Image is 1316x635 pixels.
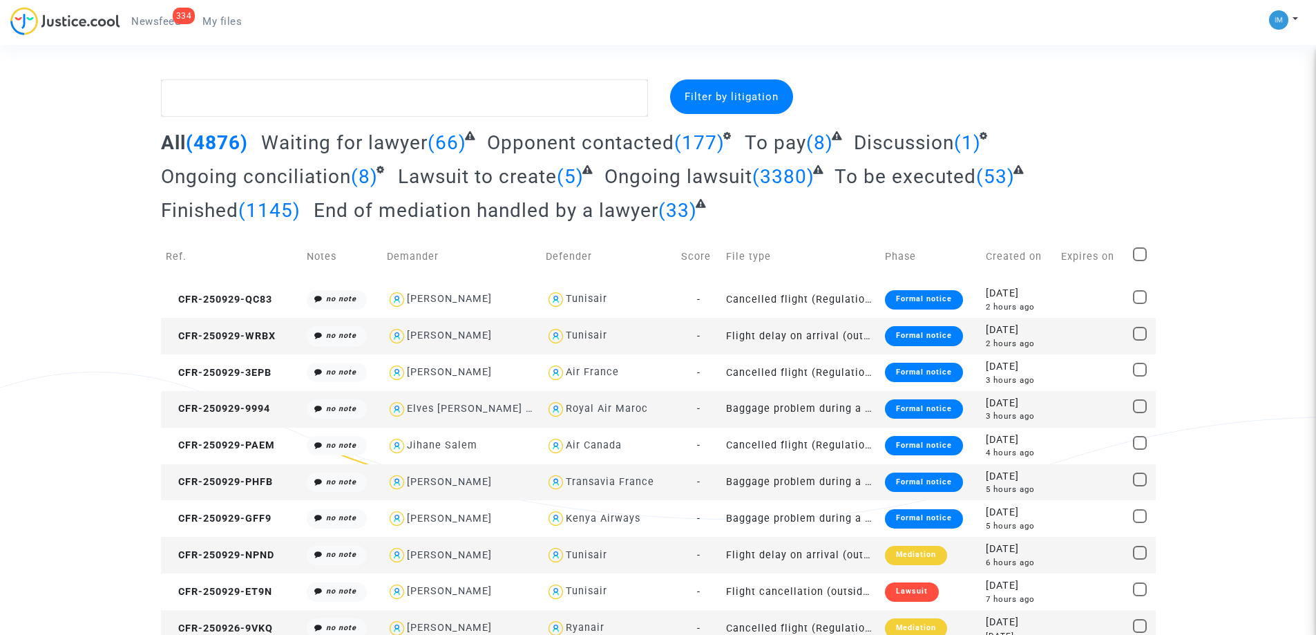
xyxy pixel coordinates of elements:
[986,301,1051,313] div: 2 hours ago
[721,391,880,428] td: Baggage problem during a flight
[954,131,981,154] span: (1)
[557,165,584,188] span: (5)
[697,586,700,598] span: -
[986,520,1051,532] div: 5 hours ago
[546,509,566,529] img: icon-user.svg
[326,441,356,450] i: no note
[880,232,981,281] td: Phase
[546,363,566,383] img: icon-user.svg
[566,585,607,597] div: Tunisair
[546,399,566,419] img: icon-user.svg
[885,546,947,565] div: Mediation
[986,447,1051,459] div: 4 hours ago
[986,578,1051,594] div: [DATE]
[566,330,607,341] div: Tunisair
[566,622,604,634] div: Ryanair
[566,476,654,488] div: Transavia France
[721,464,880,501] td: Baggage problem during a flight
[407,330,492,341] div: [PERSON_NAME]
[986,542,1051,557] div: [DATE]
[986,615,1051,630] div: [DATE]
[166,586,272,598] span: CFR-250929-ET9N
[885,363,963,382] div: Formal notice
[676,232,721,281] td: Score
[407,476,492,488] div: [PERSON_NAME]
[1056,232,1128,281] td: Expires on
[261,131,428,154] span: Waiting for lawyer
[546,545,566,565] img: icon-user.svg
[326,550,356,559] i: no note
[697,439,700,451] span: -
[546,473,566,493] img: icon-user.svg
[854,131,954,154] span: Discussion
[302,232,383,281] td: Notes
[566,549,607,561] div: Tunisair
[986,338,1051,350] div: 2 hours ago
[326,623,356,632] i: no note
[166,513,271,524] span: CFR-250929-GFF9
[387,290,407,310] img: icon-user.svg
[382,232,541,281] td: Demander
[326,477,356,486] i: no note
[407,293,492,305] div: [PERSON_NAME]
[806,131,833,154] span: (8)
[407,439,477,451] div: Jihane Salem
[566,403,648,415] div: Royal Air Maroc
[566,513,640,524] div: Kenya Airways
[885,509,963,529] div: Formal notice
[166,476,273,488] span: CFR-250929-PHFB
[326,513,356,522] i: no note
[986,557,1051,569] div: 6 hours ago
[697,549,700,561] span: -
[120,11,191,32] a: 334Newsfeed
[697,330,700,342] span: -
[166,439,275,451] span: CFR-250929-PAEM
[407,585,492,597] div: [PERSON_NAME]
[986,484,1051,495] div: 5 hours ago
[566,366,619,378] div: Air France
[721,574,880,610] td: Flight cancellation (outside of EU - Montreal Convention)
[326,294,356,303] i: no note
[885,473,963,492] div: Formal notice
[986,375,1051,386] div: 3 hours ago
[428,131,466,154] span: (66)
[238,199,301,222] span: (1145)
[566,293,607,305] div: Tunisair
[314,199,658,222] span: End of mediation handled by a lawyer
[326,404,356,413] i: no note
[387,326,407,346] img: icon-user.svg
[721,318,880,354] td: Flight delay on arrival (outside of EU - Montreal Convention)
[986,286,1051,301] div: [DATE]
[387,545,407,565] img: icon-user.svg
[161,165,351,188] span: Ongoing conciliation
[721,428,880,464] td: Cancelled flight (Regulation EC 261/2004)
[986,410,1051,422] div: 3 hours ago
[697,623,700,634] span: -
[407,622,492,634] div: [PERSON_NAME]
[161,199,238,222] span: Finished
[986,469,1051,484] div: [DATE]
[407,549,492,561] div: [PERSON_NAME]
[166,549,274,561] span: CFR-250929-NPND
[161,131,186,154] span: All
[186,131,248,154] span: (4876)
[885,326,963,345] div: Formal notice
[407,366,492,378] div: [PERSON_NAME]
[697,513,700,524] span: -
[986,323,1051,338] div: [DATE]
[721,500,880,537] td: Baggage problem during a flight
[387,363,407,383] img: icon-user.svg
[351,165,378,188] span: (8)
[326,331,356,340] i: no note
[191,11,253,32] a: My files
[885,290,963,310] div: Formal notice
[387,436,407,456] img: icon-user.svg
[885,399,963,419] div: Formal notice
[387,582,407,602] img: icon-user.svg
[546,290,566,310] img: icon-user.svg
[604,165,752,188] span: Ongoing lawsuit
[986,433,1051,448] div: [DATE]
[541,232,676,281] td: Defender
[487,131,674,154] span: Opponent contacted
[166,330,276,342] span: CFR-250929-WRBX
